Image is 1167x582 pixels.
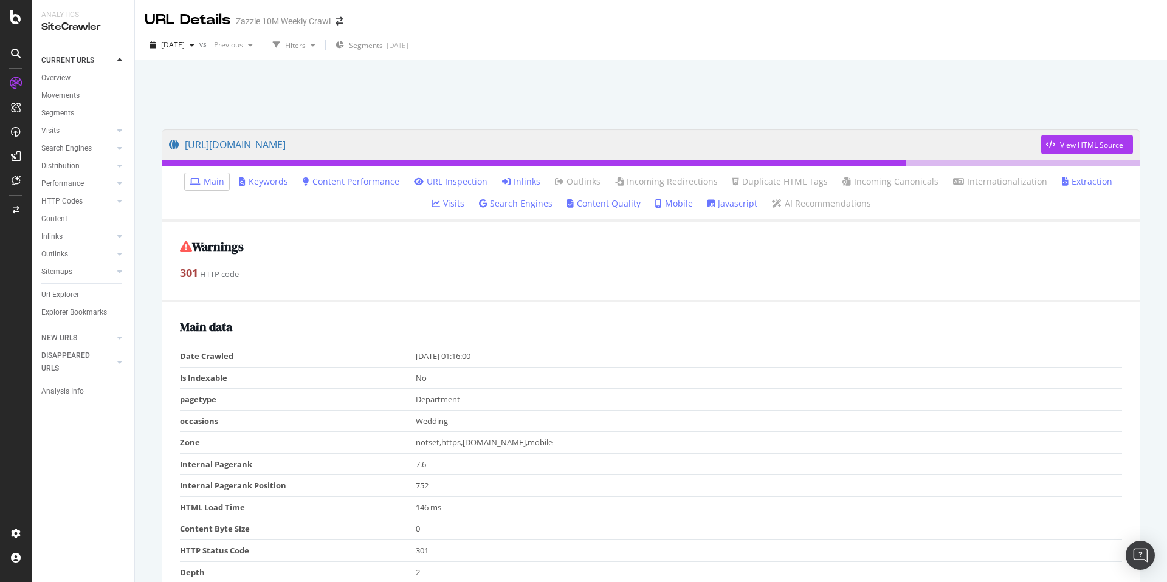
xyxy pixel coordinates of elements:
[169,129,1041,160] a: [URL][DOMAIN_NAME]
[180,320,1122,334] h2: Main data
[41,265,114,278] a: Sitemaps
[41,107,74,120] div: Segments
[41,142,92,155] div: Search Engines
[180,367,416,389] td: Is Indexable
[41,72,126,84] a: Overview
[41,248,114,261] a: Outlinks
[239,176,288,188] a: Keywords
[387,40,408,50] div: [DATE]
[416,432,1123,454] td: notset,https,[DOMAIN_NAME],mobile
[41,54,94,67] div: CURRENT URLS
[41,248,68,261] div: Outlinks
[190,176,224,188] a: Main
[416,453,1123,475] td: 7.6
[41,385,126,398] a: Analysis Info
[41,289,79,301] div: Url Explorer
[416,540,1123,562] td: 301
[199,39,209,49] span: vs
[145,10,231,30] div: URL Details
[209,35,258,55] button: Previous
[41,332,77,344] div: NEW URLS
[41,177,114,190] a: Performance
[772,197,871,210] a: AI Recommendations
[41,306,107,319] div: Explorer Bookmarks
[41,125,114,137] a: Visits
[41,349,114,375] a: DISAPPEARED URLS
[180,432,416,454] td: Zone
[236,15,331,27] div: Zazzle 10M Weekly Crawl
[41,230,114,243] a: Inlinks
[707,197,757,210] a: Javascript
[416,389,1123,411] td: Department
[502,176,540,188] a: Inlinks
[1041,135,1133,154] button: View HTML Source
[615,176,718,188] a: Incoming Redirections
[416,518,1123,540] td: 0
[953,176,1047,188] a: Internationalization
[180,240,1122,253] h2: Warnings
[331,35,413,55] button: Segments[DATE]
[180,265,1122,281] div: HTTP code
[432,197,464,210] a: Visits
[41,54,114,67] a: CURRENT URLS
[732,176,828,188] a: Duplicate HTML Tags
[416,475,1123,497] td: 752
[180,346,416,367] td: Date Crawled
[416,410,1123,432] td: Wedding
[41,265,72,278] div: Sitemaps
[209,39,243,50] span: Previous
[180,453,416,475] td: Internal Pagerank
[41,72,71,84] div: Overview
[180,410,416,432] td: occasions
[414,176,487,188] a: URL Inspection
[285,40,306,50] div: Filters
[41,289,126,301] a: Url Explorer
[41,20,125,34] div: SiteCrawler
[41,349,103,375] div: DISAPPEARED URLS
[349,40,383,50] span: Segments
[180,518,416,540] td: Content Byte Size
[41,306,126,319] a: Explorer Bookmarks
[1060,140,1123,150] div: View HTML Source
[41,195,83,208] div: HTTP Codes
[41,230,63,243] div: Inlinks
[416,346,1123,367] td: [DATE] 01:16:00
[1062,176,1112,188] a: Extraction
[41,213,126,225] a: Content
[41,160,114,173] a: Distribution
[41,385,84,398] div: Analysis Info
[180,540,416,562] td: HTTP Status Code
[336,17,343,26] div: arrow-right-arrow-left
[180,475,416,497] td: Internal Pagerank Position
[479,197,553,210] a: Search Engines
[180,265,198,280] strong: 301
[41,125,60,137] div: Visits
[41,177,84,190] div: Performance
[41,10,125,20] div: Analytics
[1126,541,1155,570] div: Open Intercom Messenger
[41,107,126,120] a: Segments
[161,39,185,50] span: 2025 Sep. 5th
[41,332,114,344] a: NEW URLS
[41,195,114,208] a: HTTP Codes
[41,142,114,155] a: Search Engines
[180,496,416,518] td: HTML Load Time
[416,496,1123,518] td: 146 ms
[41,89,80,102] div: Movements
[842,176,938,188] a: Incoming Canonicals
[555,176,601,188] a: Outlinks
[41,213,67,225] div: Content
[655,197,693,210] a: Mobile
[303,176,399,188] a: Content Performance
[41,160,80,173] div: Distribution
[416,367,1123,389] td: No
[41,89,126,102] a: Movements
[567,197,641,210] a: Content Quality
[145,35,199,55] button: [DATE]
[268,35,320,55] button: Filters
[180,389,416,411] td: pagetype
